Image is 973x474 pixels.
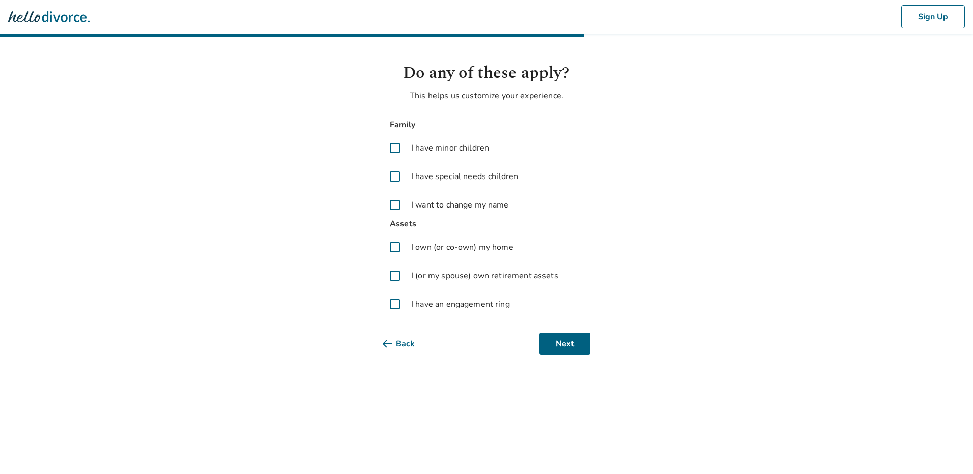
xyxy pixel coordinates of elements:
[383,118,590,132] span: Family
[383,61,590,85] h1: Do any of these apply?
[411,170,518,183] span: I have special needs children
[411,142,489,154] span: I have minor children
[411,241,513,253] span: I own (or co-own) my home
[8,7,90,27] img: Hello Divorce Logo
[383,333,431,355] button: Back
[539,333,590,355] button: Next
[383,90,590,102] p: This helps us customize your experience.
[411,298,510,310] span: I have an engagement ring
[922,425,973,474] iframe: Chat Widget
[411,199,509,211] span: I want to change my name
[383,217,590,231] span: Assets
[901,5,965,28] button: Sign Up
[411,270,558,282] span: I (or my spouse) own retirement assets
